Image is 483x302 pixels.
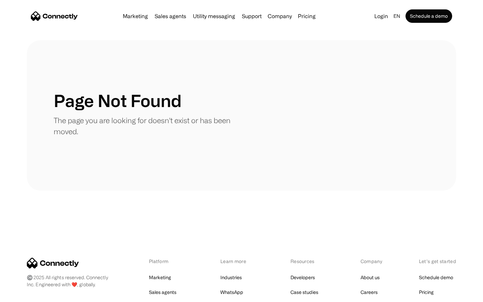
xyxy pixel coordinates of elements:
[7,290,40,300] aside: Language selected: English
[31,11,78,21] a: home
[152,13,189,19] a: Sales agents
[54,91,181,111] h1: Page Not Found
[13,290,40,300] ul: Language list
[290,258,326,265] div: Resources
[419,258,456,265] div: Let’s get started
[361,258,384,265] div: Company
[239,13,264,19] a: Support
[149,273,171,282] a: Marketing
[149,258,185,265] div: Platform
[290,288,318,297] a: Case studies
[190,13,238,19] a: Utility messaging
[220,258,256,265] div: Learn more
[220,273,242,282] a: Industries
[393,11,400,21] div: en
[266,11,294,21] div: Company
[220,288,243,297] a: WhatsApp
[419,273,453,282] a: Schedule demo
[290,273,315,282] a: Developers
[372,11,391,21] a: Login
[295,13,318,19] a: Pricing
[361,273,380,282] a: About us
[120,13,151,19] a: Marketing
[149,288,176,297] a: Sales agents
[361,288,378,297] a: Careers
[268,11,292,21] div: Company
[391,11,404,21] div: en
[419,288,434,297] a: Pricing
[54,115,241,137] p: The page you are looking for doesn't exist or has been moved.
[406,9,452,23] a: Schedule a demo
